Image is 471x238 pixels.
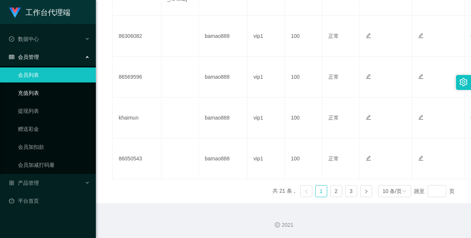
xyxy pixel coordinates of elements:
[345,185,357,197] li: 3
[364,189,368,194] i: 图标: right
[113,16,161,57] td: 86306082
[18,67,90,82] a: 会员列表
[9,54,39,60] span: 会员管理
[328,115,339,121] span: 正常
[316,186,327,197] a: 1
[402,189,407,194] i: 图标: down
[9,180,39,186] span: 产品管理
[366,33,371,38] i: 图标: edit
[247,16,285,57] td: vip1
[102,221,465,229] div: 2021
[418,74,423,79] i: 图标: edit
[113,138,161,179] td: 86050543
[360,185,372,197] li: 下一页
[247,57,285,97] td: vip1
[9,193,90,208] a: 图标: dashboard平台首页
[113,97,161,138] td: khaimun
[328,156,339,162] span: 正常
[300,185,312,197] li: 上一页
[346,186,357,197] a: 3
[328,74,339,80] span: 正常
[199,57,247,97] td: bamao888
[383,186,402,197] div: 10 条/页
[18,121,90,136] a: 赠送彩金
[366,74,371,79] i: 图标: edit
[273,185,297,197] li: 共 21 条，
[9,7,21,18] img: logo.9652507e.png
[9,180,14,186] i: 图标: appstore-o
[285,57,322,97] td: 100
[418,115,423,120] i: 图标: edit
[459,78,468,86] i: 图标: setting
[247,138,285,179] td: vip1
[9,9,70,15] a: 工作台代理端
[18,139,90,154] a: 会员加扣款
[9,36,39,42] span: 数据中心
[331,186,342,197] a: 2
[414,185,455,197] div: 跳至 页
[18,85,90,100] a: 充值列表
[113,57,161,97] td: 86569596
[199,97,247,138] td: bamao888
[366,156,371,161] i: 图标: edit
[366,115,371,120] i: 图标: edit
[285,138,322,179] td: 100
[247,97,285,138] td: vip1
[9,54,14,60] i: 图标: table
[330,185,342,197] li: 2
[25,0,70,24] h1: 工作台代理端
[315,185,327,197] li: 1
[285,97,322,138] td: 100
[275,222,280,228] i: 图标: copyright
[328,33,339,39] span: 正常
[18,157,90,172] a: 会员加减打码量
[199,16,247,57] td: bamao888
[199,138,247,179] td: bamao888
[18,103,90,118] a: 提现列表
[418,156,423,161] i: 图标: edit
[304,189,309,194] i: 图标: left
[418,33,423,38] i: 图标: edit
[9,36,14,42] i: 图标: check-circle-o
[285,16,322,57] td: 100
